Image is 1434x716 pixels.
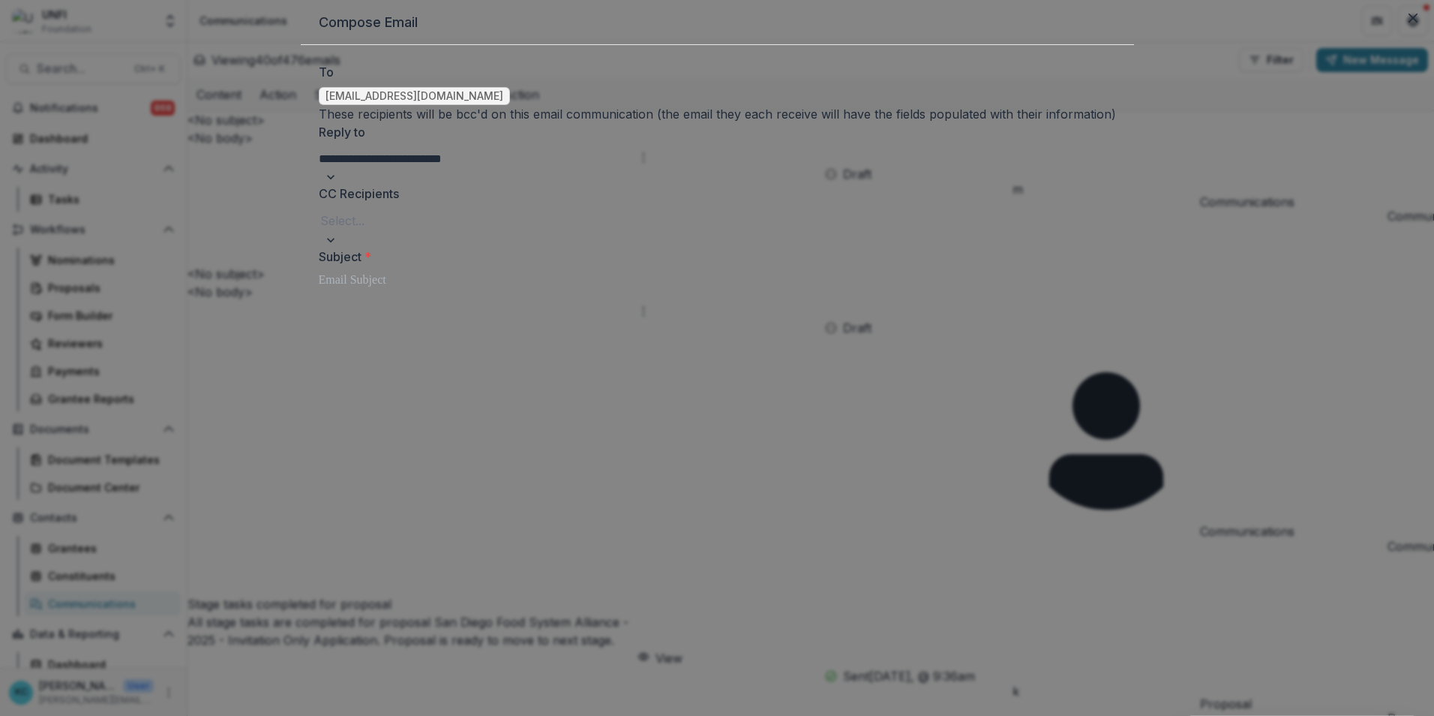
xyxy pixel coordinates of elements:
label: Reply to [319,123,1107,141]
label: Subject [319,248,1107,266]
label: To [319,63,1107,81]
label: CC Recipients [319,185,1107,203]
span: [EMAIL_ADDRESS][DOMAIN_NAME] [325,90,503,103]
button: Close [1401,6,1425,30]
div: These recipients will be bcc'd on this email communication (the email they each receive will have... [319,105,1116,123]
